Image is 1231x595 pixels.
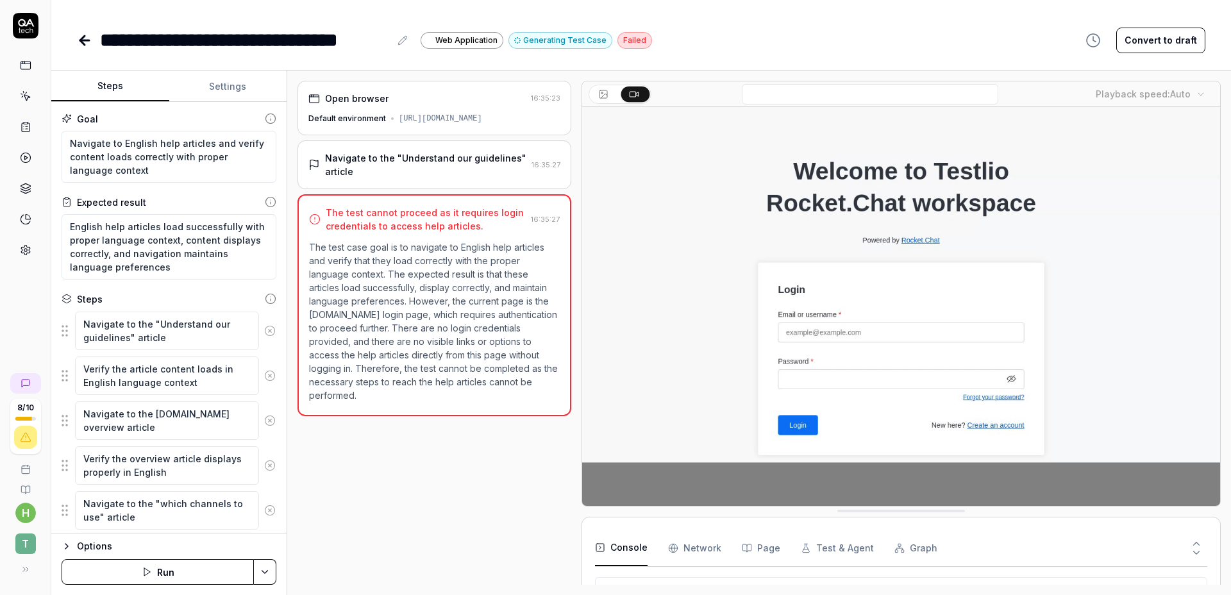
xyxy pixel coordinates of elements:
div: Options [77,539,276,554]
a: Book a call with us [5,454,46,474]
div: [URL][DOMAIN_NAME] [399,113,482,124]
time: 16:35:27 [532,160,560,169]
div: Suggestions [62,356,276,396]
button: Test & Agent [801,530,874,566]
a: Documentation [5,474,46,495]
div: Failed [617,32,652,49]
p: The test case goal is to navigate to English help articles and verify that they load correctly wi... [309,240,560,402]
div: Default environment [308,113,386,124]
div: Expected result [77,196,146,209]
button: Remove step [259,498,281,523]
div: Goal [77,112,98,126]
button: T [5,523,46,557]
a: Web Application [421,31,503,49]
div: Steps [77,292,103,306]
div: Playback speed: [1096,87,1191,101]
button: Settings [169,71,287,102]
span: 8 / 10 [17,404,34,412]
button: Remove step [259,408,281,433]
button: Page [742,530,780,566]
button: View version history [1078,28,1109,53]
div: Suggestions [62,401,276,440]
button: Graph [894,530,937,566]
div: Suggestions [62,311,276,351]
button: h [15,503,36,523]
div: Open browser [325,92,389,105]
button: Options [62,539,276,554]
div: Suggestions [62,490,276,530]
time: 16:35:27 [531,215,560,224]
div: Navigate to the "Understand our guidelines" article [325,151,526,178]
button: Remove step [259,363,281,389]
button: Convert to draft [1116,28,1205,53]
span: T [15,533,36,554]
button: Console [595,530,648,566]
div: Suggestions [62,446,276,485]
button: Generating Test Case [508,32,612,49]
button: Remove step [259,453,281,478]
button: Remove step [259,318,281,344]
a: New conversation [10,373,41,394]
time: 16:35:23 [531,94,560,103]
div: The test cannot proceed as it requires login credentials to access help articles. [326,206,526,233]
span: Web Application [435,35,498,46]
button: Run [62,559,254,585]
button: Steps [51,71,169,102]
button: Network [668,530,721,566]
